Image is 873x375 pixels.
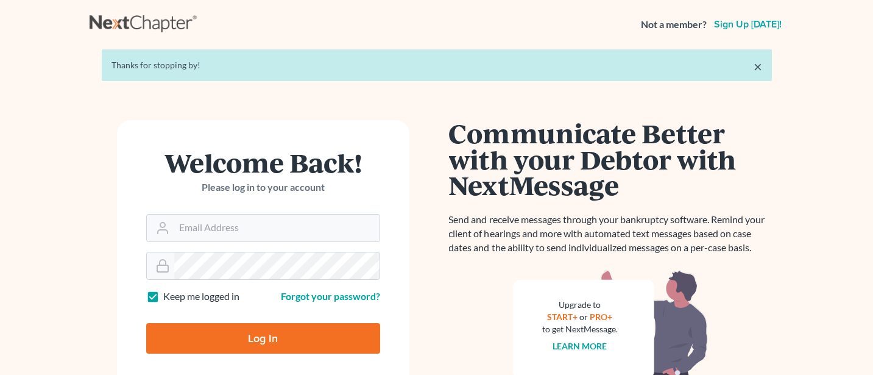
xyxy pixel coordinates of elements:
[146,323,380,354] input: Log In
[449,120,772,198] h1: Communicate Better with your Debtor with NextMessage
[754,59,762,74] a: ×
[553,341,607,351] a: Learn more
[547,312,578,322] a: START+
[590,312,612,322] a: PRO+
[449,213,772,255] p: Send and receive messages through your bankruptcy software. Remind your client of hearings and mo...
[542,299,618,311] div: Upgrade to
[146,180,380,195] p: Please log in to your account
[641,18,707,32] strong: Not a member?
[146,149,380,176] h1: Welcome Back!
[281,290,380,302] a: Forgot your password?
[111,59,762,71] div: Thanks for stopping by!
[542,323,618,335] div: to get NextMessage.
[174,215,380,241] input: Email Address
[712,20,784,29] a: Sign up [DATE]!
[579,312,588,322] span: or
[163,290,239,304] label: Keep me logged in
